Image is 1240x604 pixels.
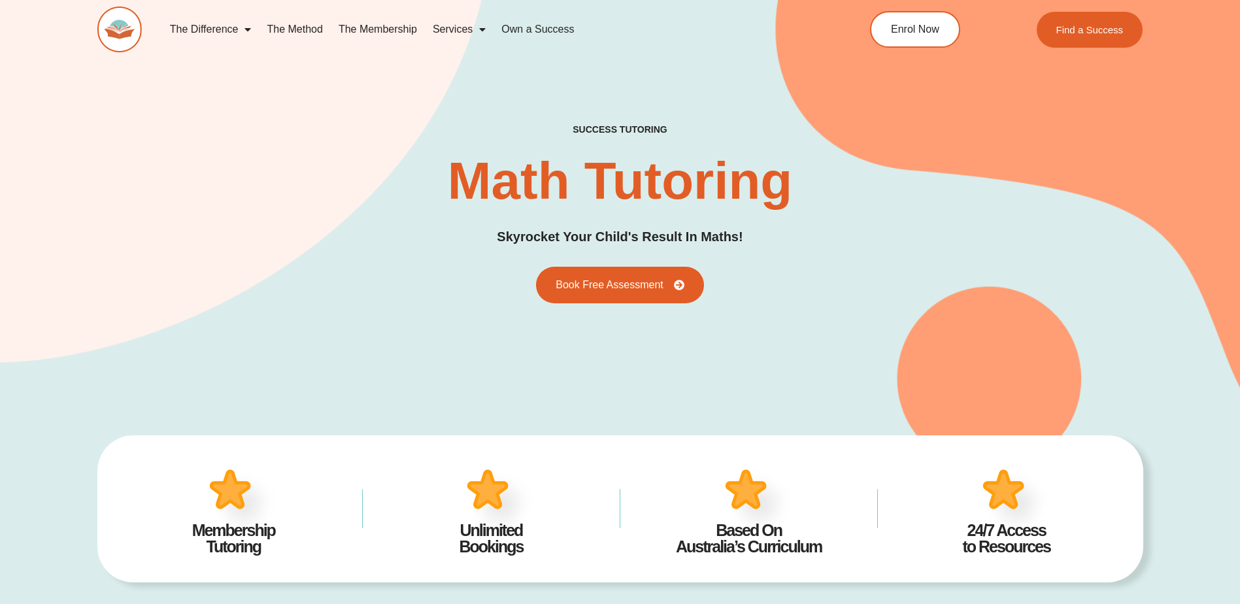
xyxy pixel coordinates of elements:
[162,14,260,44] a: The Difference
[897,522,1116,555] h4: 24/7 Access to Resources
[573,124,667,135] h4: success tutoring
[1056,25,1124,35] span: Find a Success
[494,14,582,44] a: Own a Success
[425,14,494,44] a: Services
[640,522,858,555] h4: Based On Australia’s Curriculum
[891,24,939,35] span: Enrol Now
[259,14,330,44] a: The Method
[448,155,792,207] h2: Math Tutoring
[125,522,343,555] h4: Membership Tutoring
[1037,12,1143,48] a: Find a Success
[870,11,960,48] a: Enrol Now
[536,267,704,303] a: Book Free Assessment
[382,522,601,555] h4: Unlimited Bookings
[497,227,743,247] h3: Skyrocket Your Child's Result In Maths!
[162,14,811,44] nav: Menu
[556,280,663,290] span: Book Free Assessment
[331,14,425,44] a: The Membership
